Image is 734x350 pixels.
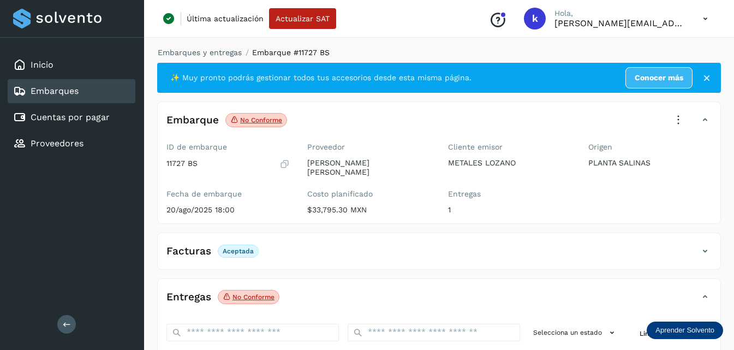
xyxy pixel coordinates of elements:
[554,9,685,18] p: Hola,
[588,143,712,152] label: Origen
[8,132,135,156] div: Proveedores
[166,245,211,258] h4: Facturas
[158,288,720,315] div: EntregasNo conforme
[158,242,720,269] div: FacturasAceptada
[655,326,714,335] p: Aprender Solvento
[8,105,135,129] div: Cuentas por pagar
[240,116,282,124] p: No conforme
[187,14,264,23] p: Última actualización
[166,159,198,168] p: 11727 BS
[448,205,571,215] p: 1
[31,112,110,122] a: Cuentas por pagar
[529,324,622,342] button: Selecciona un estado
[448,189,571,199] label: Entregas
[307,143,431,152] label: Proveedor
[640,329,685,339] span: Limpiar filtros
[8,53,135,77] div: Inicio
[448,158,571,168] p: METALES LOZANO
[647,322,723,339] div: Aprender Solvento
[307,205,431,215] p: $33,795.30 MXN
[31,60,53,70] a: Inicio
[631,324,712,344] button: Limpiar filtros
[166,114,219,127] h4: Embarque
[554,18,685,28] p: karla@metaleslozano.com.mx
[223,247,254,255] p: Aceptada
[269,8,336,29] button: Actualizar SAT
[307,158,431,177] p: [PERSON_NAME] [PERSON_NAME]
[170,72,472,84] span: ✨ Muy pronto podrás gestionar todos tus accesorios desde esta misma página.
[448,143,571,152] label: Cliente emisor
[276,15,330,22] span: Actualizar SAT
[307,189,431,199] label: Costo planificado
[625,67,693,88] a: Conocer más
[8,79,135,103] div: Embarques
[166,189,290,199] label: Fecha de embarque
[157,47,721,58] nav: breadcrumb
[252,48,330,57] span: Embarque #11727 BS
[232,293,274,301] p: No conforme
[166,143,290,152] label: ID de embarque
[31,138,83,149] a: Proveedores
[166,291,211,304] h4: Entregas
[588,158,712,168] p: PLANTA SALINAS
[31,86,79,96] a: Embarques
[166,205,290,215] p: 20/ago/2025 18:00
[158,111,720,138] div: EmbarqueNo conforme
[158,48,242,57] a: Embarques y entregas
